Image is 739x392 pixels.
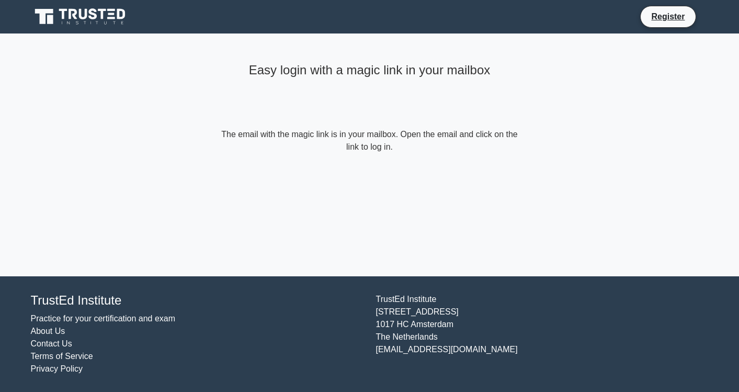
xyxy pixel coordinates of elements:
form: The email with the magic link is in your mailbox. Open the email and click on the link to log in. [219,128,520,153]
h4: Easy login with a magic link in your mailbox [219,63,520,78]
div: TrustEd Institute [STREET_ADDRESS] 1017 HC Amsterdam The Netherlands [EMAIL_ADDRESS][DOMAIN_NAME] [370,293,715,375]
a: Privacy Policy [31,364,83,373]
a: About Us [31,327,65,335]
a: Contact Us [31,339,72,348]
a: Register [645,10,691,23]
a: Terms of Service [31,352,93,361]
a: Practice for your certification and exam [31,314,176,323]
h4: TrustEd Institute [31,293,363,308]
